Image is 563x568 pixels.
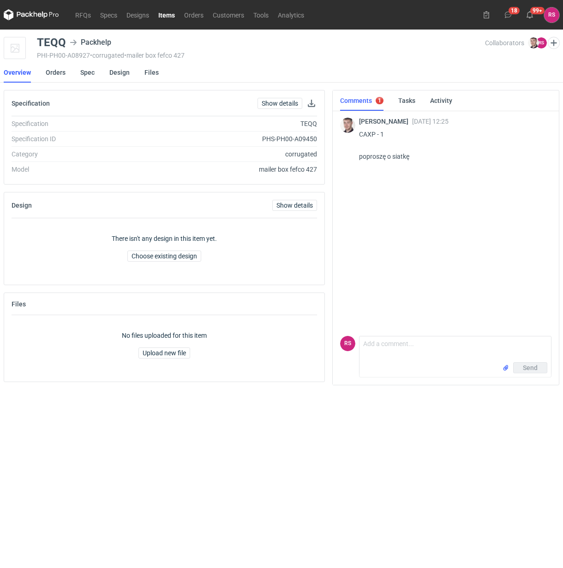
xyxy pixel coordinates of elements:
svg: Packhelp Pro [4,9,59,20]
a: Tools [249,9,273,20]
div: Rafał Stani [340,336,355,351]
a: Overview [4,62,31,83]
a: Comments1 [340,90,383,111]
a: Specs [96,9,122,20]
a: Items [154,9,180,20]
a: Orders [46,62,66,83]
a: Analytics [273,9,309,20]
span: Upload new file [143,350,186,356]
div: Model [12,165,134,174]
span: • corrugated [90,52,124,59]
span: Send [523,365,538,371]
button: Send [513,362,547,373]
a: Spec [80,62,95,83]
a: Show details [258,98,302,109]
a: Show details [272,200,317,211]
span: [DATE] 12:25 [412,118,449,125]
span: [PERSON_NAME] [359,118,412,125]
a: Customers [208,9,249,20]
span: Choose existing design [132,253,197,259]
button: Download specification [306,98,317,109]
button: 18 [501,7,515,22]
a: Activity [430,90,452,111]
button: RS [544,7,559,23]
div: TEQQ [134,119,317,128]
figcaption: RS [340,336,355,351]
button: 99+ [522,7,537,22]
span: Collaborators [485,39,524,47]
a: RFQs [71,9,96,20]
button: Edit collaborators [548,37,560,49]
p: No files uploaded for this item [122,331,207,340]
img: Maciej Sikora [340,118,355,133]
p: There isn't any design in this item yet. [112,234,217,243]
div: Specification [12,119,134,128]
div: PHS-PH00-A09450 [134,134,317,143]
div: mailer box fefco 427 [134,165,317,174]
h2: Design [12,202,32,209]
h2: Specification [12,100,50,107]
div: Category [12,149,134,159]
figcaption: RS [536,37,547,48]
a: Orders [180,9,208,20]
span: • mailer box fefco 427 [124,52,185,59]
a: Files [144,62,159,83]
img: Maciej Sikora [528,37,539,48]
div: PHI-PH00-A08927 [37,52,485,59]
div: Packhelp [70,37,111,48]
div: corrugated [134,149,317,159]
p: CAXP - 1 poproszę o siatkę [359,129,544,162]
div: 1 [378,97,381,104]
button: Upload new file [138,347,190,359]
a: Design [109,62,130,83]
div: Rafał Stani [544,7,559,23]
div: Specification ID [12,134,134,143]
div: TEQQ [37,37,66,48]
h2: Files [12,300,26,308]
button: Choose existing design [127,251,201,262]
a: Designs [122,9,154,20]
a: Tasks [398,90,415,111]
